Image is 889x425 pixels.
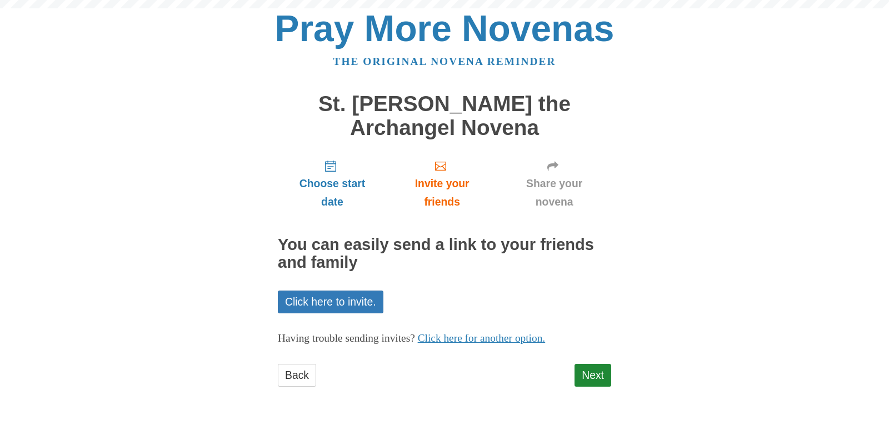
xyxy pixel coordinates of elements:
[497,151,611,217] a: Share your novena
[278,151,387,217] a: Choose start date
[333,56,556,67] a: The original novena reminder
[278,332,415,344] span: Having trouble sending invites?
[508,174,600,211] span: Share your novena
[387,151,497,217] a: Invite your friends
[418,332,546,344] a: Click here for another option.
[398,174,486,211] span: Invite your friends
[575,364,611,387] a: Next
[278,236,611,272] h2: You can easily send a link to your friends and family
[278,92,611,139] h1: St. [PERSON_NAME] the Archangel Novena
[278,291,383,313] a: Click here to invite.
[278,364,316,387] a: Back
[275,8,615,49] a: Pray More Novenas
[289,174,376,211] span: Choose start date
